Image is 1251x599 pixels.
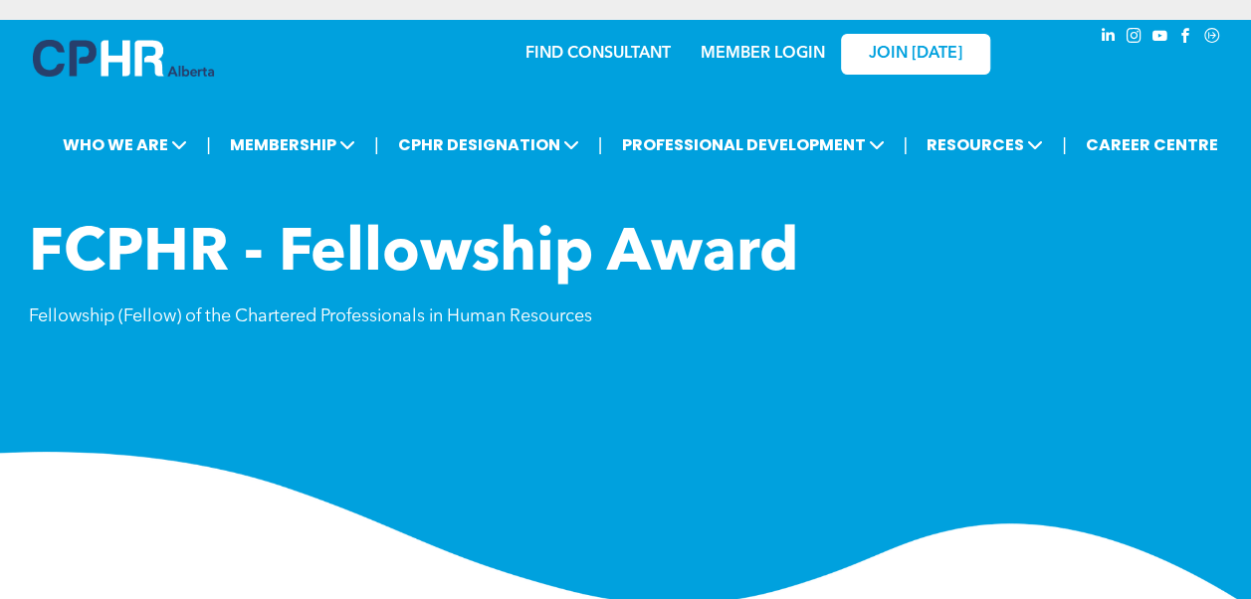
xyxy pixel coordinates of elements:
[392,126,585,163] span: CPHR DESIGNATION
[525,46,671,62] a: FIND CONSULTANT
[374,124,379,165] li: |
[1175,25,1197,52] a: facebook
[903,124,908,165] li: |
[224,126,361,163] span: MEMBERSHIP
[1124,25,1146,52] a: instagram
[33,40,214,77] img: A blue and white logo for cp alberta
[206,124,211,165] li: |
[1098,25,1120,52] a: linkedin
[1080,126,1224,163] a: CAREER CENTRE
[701,46,825,62] a: MEMBER LOGIN
[598,124,603,165] li: |
[29,307,592,325] span: Fellowship (Fellow) of the Chartered Professionals in Human Resources
[841,34,990,75] a: JOIN [DATE]
[615,126,890,163] span: PROFESSIONAL DEVELOPMENT
[869,45,962,64] span: JOIN [DATE]
[29,225,798,285] span: FCPHR - Fellowship Award
[921,126,1049,163] span: RESOURCES
[1062,124,1067,165] li: |
[57,126,193,163] span: WHO WE ARE
[1149,25,1171,52] a: youtube
[1201,25,1223,52] a: Social network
